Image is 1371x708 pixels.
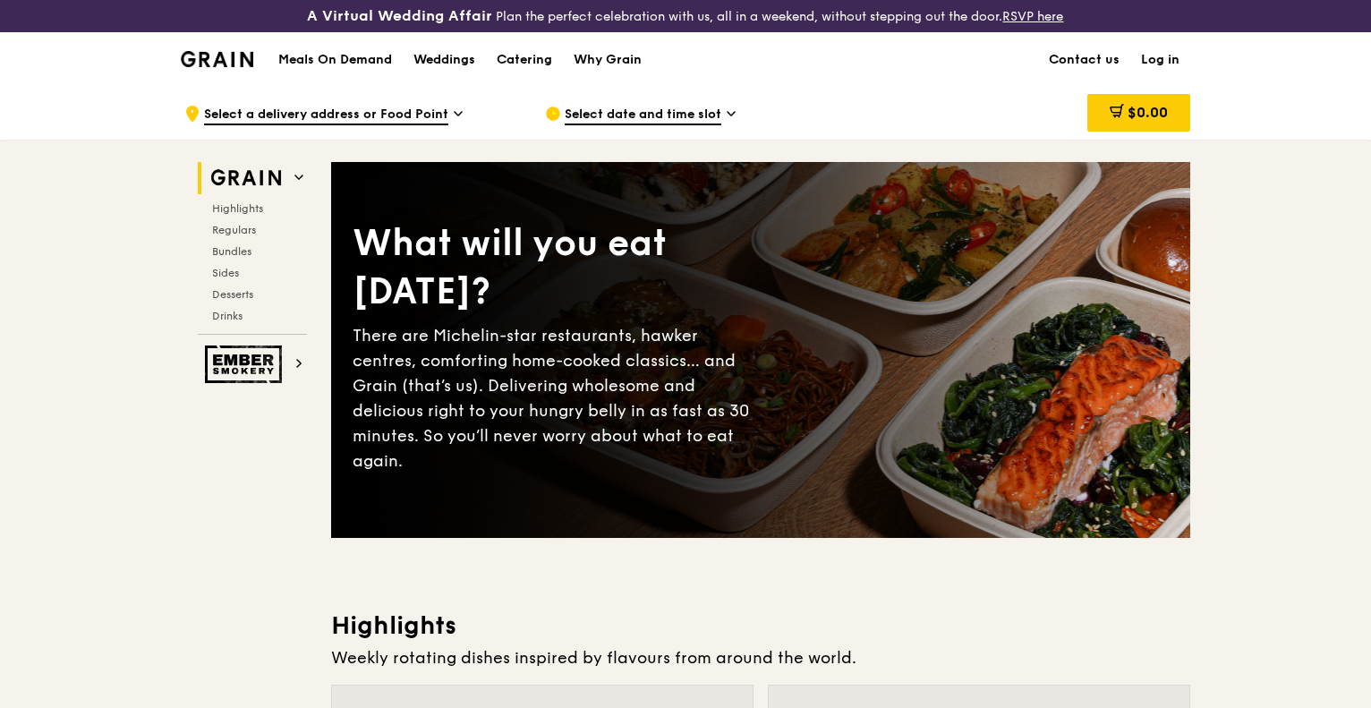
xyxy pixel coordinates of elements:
h3: Highlights [331,610,1190,642]
img: Grain web logo [205,162,287,194]
a: Why Grain [563,33,652,87]
span: Select a delivery address or Food Point [204,106,448,125]
div: Weddings [413,33,475,87]
h3: A Virtual Wedding Affair [307,7,492,25]
span: $0.00 [1128,104,1168,121]
a: GrainGrain [181,31,253,85]
a: Log in [1130,33,1190,87]
div: Why Grain [574,33,642,87]
img: Ember Smokery web logo [205,345,287,383]
a: Catering [486,33,563,87]
span: Sides [212,267,239,279]
div: Weekly rotating dishes inspired by flavours from around the world. [331,645,1190,670]
div: Plan the perfect celebration with us, all in a weekend, without stepping out the door. [228,7,1142,25]
img: Grain [181,51,253,67]
div: What will you eat [DATE]? [353,219,761,316]
span: Desserts [212,288,253,301]
span: Select date and time slot [565,106,721,125]
h1: Meals On Demand [278,51,392,69]
div: Catering [497,33,552,87]
span: Regulars [212,224,256,236]
a: Contact us [1038,33,1130,87]
span: Highlights [212,202,263,215]
span: Bundles [212,245,251,258]
div: There are Michelin-star restaurants, hawker centres, comforting home-cooked classics… and Grain (... [353,323,761,473]
a: Weddings [403,33,486,87]
a: RSVP here [1002,9,1063,24]
span: Drinks [212,310,243,322]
